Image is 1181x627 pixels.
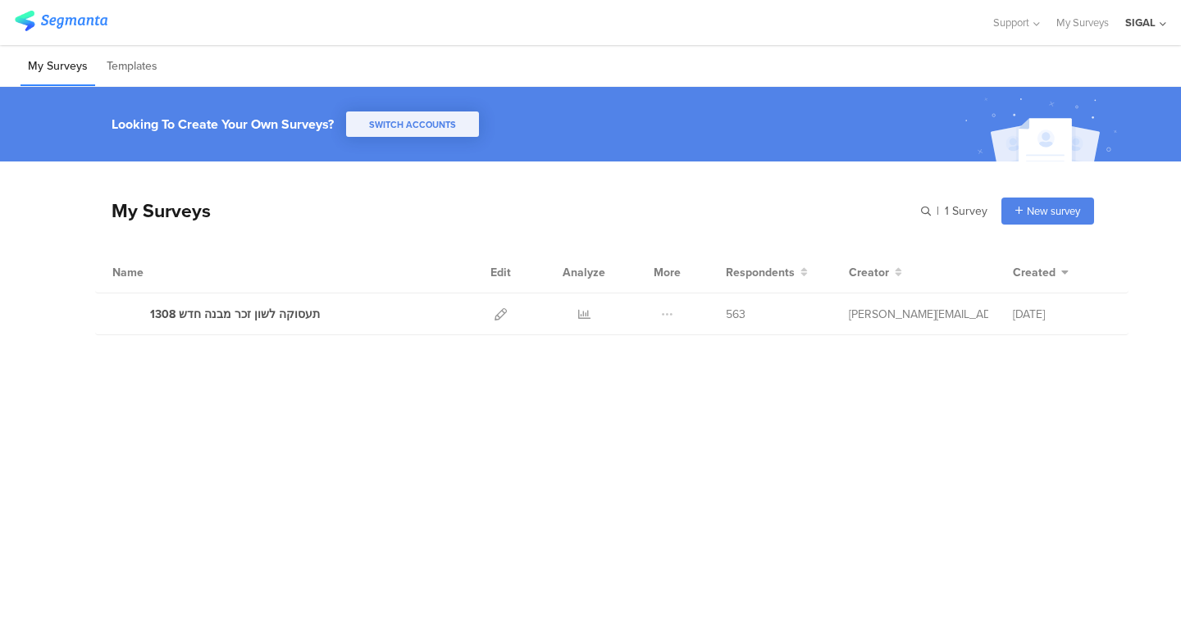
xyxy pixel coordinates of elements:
[650,252,685,293] div: More
[150,306,320,323] div: תעסוקה לשון זכר מבנה חדש 1308
[369,118,456,131] span: SWITCH ACCOUNTS
[726,264,795,281] span: Respondents
[559,252,609,293] div: Analyze
[483,252,518,293] div: Edit
[849,264,902,281] button: Creator
[726,264,808,281] button: Respondents
[112,303,320,325] a: תעסוקה לשון זכר מבנה חדש 1308
[934,202,942,220] span: |
[1027,203,1080,219] span: New survey
[99,48,165,86] li: Templates
[112,115,334,134] div: Looking To Create Your Own Surveys?
[1013,264,1056,281] span: Created
[726,306,746,323] span: 563
[1125,15,1156,30] div: SIGAL
[15,11,107,31] img: segmanta logo
[993,15,1029,30] span: Support
[21,48,95,86] li: My Surveys
[1013,306,1111,323] div: [DATE]
[959,92,1128,166] img: create_account_image.svg
[95,197,211,225] div: My Surveys
[849,264,889,281] span: Creator
[849,306,988,323] div: sigal@lgbt.org.il
[112,264,211,281] div: Name
[945,202,987,220] span: 1 Survey
[346,111,479,137] button: SWITCH ACCOUNTS
[1013,264,1069,281] button: Created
